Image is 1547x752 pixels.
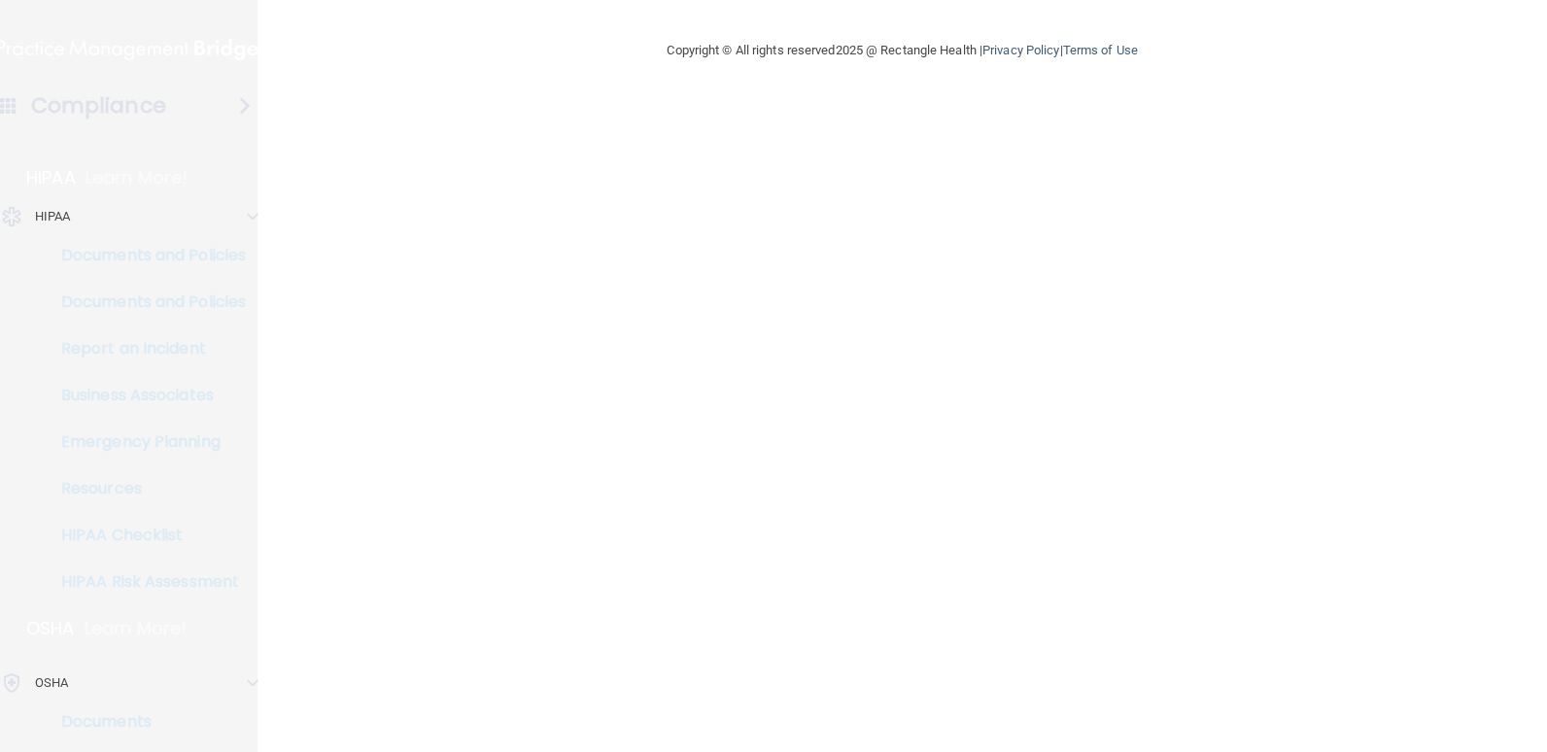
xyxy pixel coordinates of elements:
[85,617,188,640] p: Learn More!
[35,205,71,228] p: HIPAA
[13,246,278,265] p: Documents and Policies
[13,712,278,732] p: Documents
[1063,43,1138,57] a: Terms of Use
[13,292,278,312] p: Documents and Policies
[13,479,278,498] p: Resources
[13,572,278,592] p: HIPAA Risk Assessment
[35,671,68,695] p: OSHA
[26,166,76,189] p: HIPAA
[86,166,189,189] p: Learn More!
[13,526,278,545] p: HIPAA Checklist
[26,617,75,640] p: OSHA
[982,43,1059,57] a: Privacy Policy
[13,339,278,359] p: Report an Incident
[31,92,166,120] h4: Compliance
[13,386,278,405] p: Business Associates
[13,432,278,452] p: Emergency Planning
[548,19,1257,82] div: Copyright © All rights reserved 2025 @ Rectangle Health | |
